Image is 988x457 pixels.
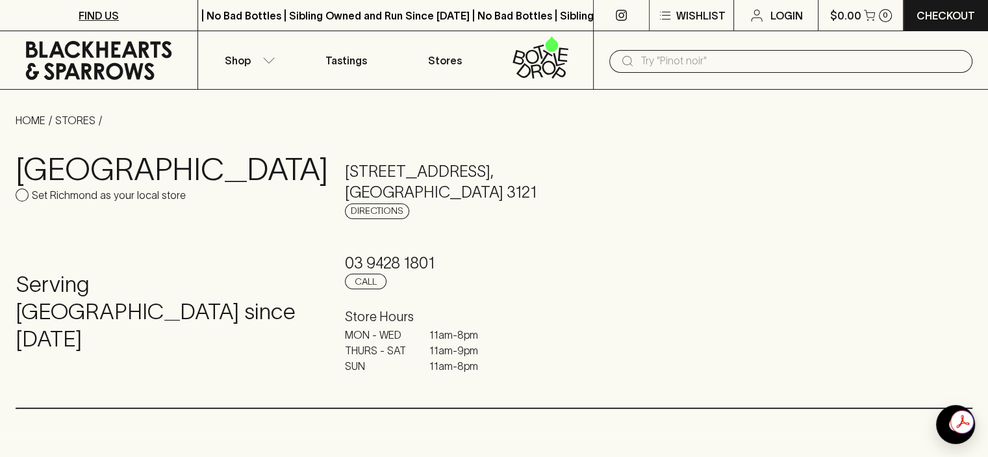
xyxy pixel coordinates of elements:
p: Set Richmond as your local store [32,187,186,203]
p: 11am - 9pm [429,343,494,358]
button: Shop [198,31,297,89]
h5: [STREET_ADDRESS] , [GEOGRAPHIC_DATA] 3121 [345,161,643,203]
p: 11am - 8pm [429,327,494,343]
p: THURS - SAT [345,343,410,358]
p: FIND US [79,8,119,23]
p: Checkout [917,8,975,23]
a: Tastings [297,31,396,89]
p: Shop [225,53,251,68]
a: Stores [396,31,494,89]
h4: Serving [GEOGRAPHIC_DATA] since [DATE] [16,271,314,353]
h3: [GEOGRAPHIC_DATA] [16,151,314,187]
img: bubble-icon [949,418,962,431]
h5: 03 9428 1801 [345,253,643,274]
p: SUN [345,358,410,374]
p: Tastings [325,53,367,68]
h6: Store Hours [345,306,643,327]
p: 0 [883,12,888,19]
p: $0.00 [830,8,861,23]
p: MON - WED [345,327,410,343]
input: Try "Pinot noir" [640,51,962,72]
p: Login [770,8,802,23]
p: 11am - 8pm [429,358,494,374]
a: STORES [55,114,95,126]
p: Wishlist [676,8,725,23]
a: Directions [345,203,409,219]
p: Stores [428,53,462,68]
a: HOME [16,114,45,126]
a: Call [345,274,386,289]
